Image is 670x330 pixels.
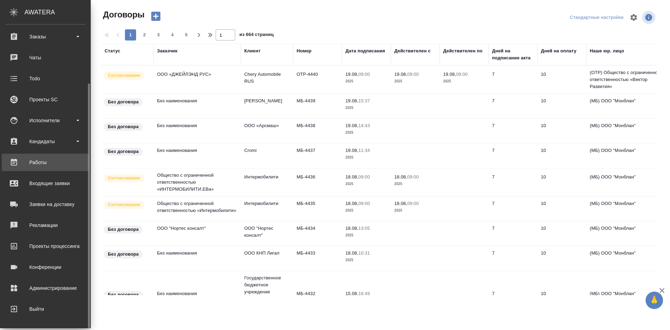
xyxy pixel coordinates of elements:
div: Номер [297,47,312,54]
a: Рекламации [2,217,89,234]
a: Проекты процессинга [2,237,89,255]
p: 19.08, [443,72,456,77]
div: Дней на подписание акта [492,47,534,61]
p: Без наименования [157,122,237,129]
p: 2025 [345,129,387,136]
span: 🙏 [648,293,660,308]
p: ООО "Нортес консалт" [157,225,237,232]
td: МБ-4438 [293,119,342,143]
div: Дата подписания [345,47,385,54]
td: 10 [537,119,586,143]
p: 09:00 [456,72,468,77]
a: Проекты SC [2,91,89,108]
div: Заказы [5,31,85,42]
p: Без наименования [157,147,237,154]
p: Согласование [108,201,140,208]
div: Клиент [244,47,260,54]
p: 09:00 [407,201,419,206]
td: 10 [537,94,586,118]
p: 16:49 [358,291,370,296]
td: 10 [537,287,586,311]
div: Наше юр. лицо [590,47,624,54]
td: Cromi [241,144,293,168]
p: 18.08, [345,201,358,206]
div: Кандидаты [5,136,85,147]
div: Действителен по [443,47,482,54]
td: МБ-4432 [293,287,342,311]
td: 7 [489,67,537,92]
div: Заказчик [157,47,177,54]
p: 2025 [394,181,436,188]
div: Работы [5,157,85,168]
button: 3 [153,29,164,41]
p: 2025 [345,78,387,85]
td: МБ-4437 [293,144,342,168]
p: 18.08, [345,250,358,256]
div: Чаты [5,52,85,63]
p: 19.08, [394,72,407,77]
div: split button [568,12,625,23]
p: 09:00 [358,174,370,179]
div: Проекты SC [5,94,85,105]
td: 7 [489,221,537,246]
td: 10 [537,144,586,168]
p: 2025 [394,207,436,214]
td: Chery Automobile RUS [241,67,293,92]
td: ООО "Нортес консалт" [241,221,293,246]
p: 18.08, [394,201,407,206]
p: 18.08, [345,226,358,231]
p: ООО «ДЖЕЙЛЭНД РУС» [157,71,237,78]
td: МБ-4433 [293,246,342,271]
p: Без наименования [157,290,237,297]
a: Заявки на доставку [2,196,89,213]
div: Заявки на доставку [5,199,85,210]
td: 7 [489,94,537,118]
span: 3 [153,31,164,38]
td: [PERSON_NAME] [241,94,293,118]
p: Согласование [108,72,140,79]
p: 2025 [345,257,387,264]
span: из 664 страниц [239,30,274,41]
div: Статус [105,47,120,54]
td: ООО КНП Лигал [241,246,293,271]
a: Конференции [2,258,89,276]
div: Администрирование [5,283,85,293]
p: 09:00 [358,72,370,77]
td: 7 [489,287,537,311]
td: МБ-4434 [293,221,342,246]
a: Администрирование [2,279,89,297]
td: 10 [537,197,586,221]
span: Настроить таблицу [625,9,642,26]
p: Без договора [108,291,139,298]
div: Действителен с [394,47,431,54]
td: Интермобилити [241,170,293,195]
p: 13:05 [358,226,370,231]
p: 15:37 [358,98,370,103]
button: 🙏 [646,292,663,309]
td: Государственное бюджетное учреждение [GEOGRAPHIC_DATA] "Туристский информационный центр" [241,271,293,327]
p: 15.08, [345,291,358,296]
p: Общество с ограниченной ответственностью «ИНТЕРМОБИЛИТИ.ЕВа» [157,172,237,193]
p: Без наименования [157,97,237,104]
div: Дней на оплату [541,47,576,54]
td: 10 [537,67,586,92]
p: Без договора [108,98,139,105]
p: 18.08, [345,174,358,179]
p: 2025 [345,207,387,214]
div: Исполнители [5,115,85,126]
td: ООО «Арсмаш» [241,119,293,143]
span: Посмотреть информацию [642,11,657,24]
td: 7 [489,144,537,168]
td: 7 [489,197,537,221]
p: Согласование [108,175,140,182]
p: 19.08, [345,98,358,103]
div: Выйти [5,304,85,314]
a: Выйти [2,300,89,318]
p: 09:00 [358,201,370,206]
span: 5 [181,31,192,38]
button: 4 [167,29,178,41]
p: 2025 [394,78,436,85]
td: Интермобилити [241,197,293,221]
td: 7 [489,246,537,271]
p: 2025 [345,104,387,111]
